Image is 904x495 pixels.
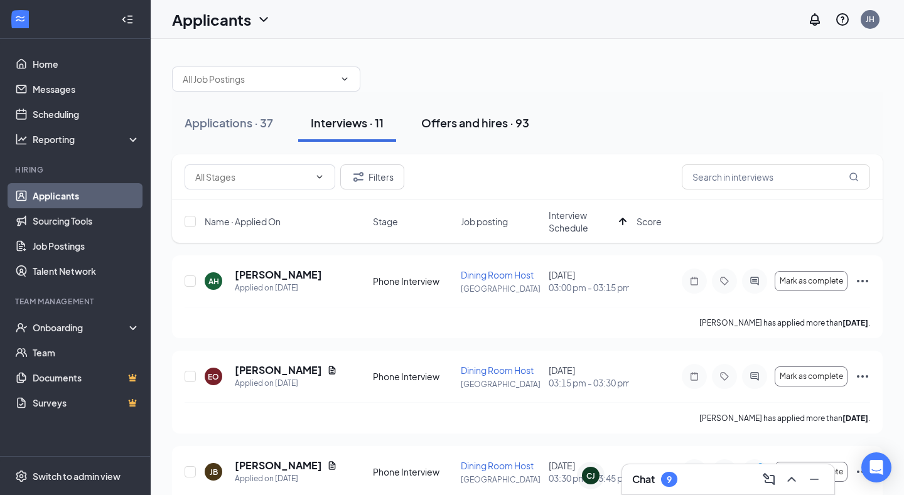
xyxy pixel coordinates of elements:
[33,208,140,233] a: Sourcing Tools
[775,462,847,482] button: Mark as complete
[208,371,219,382] div: EO
[855,464,870,479] svg: Ellipses
[775,366,847,386] button: Mark as complete
[549,472,629,484] span: 03:30 pm - 03:45 pm
[755,462,770,472] svg: PrimaryDot
[687,276,702,286] svg: Note
[33,340,140,365] a: Team
[373,370,453,383] div: Phone Interview
[33,77,140,102] a: Messages
[842,318,868,327] b: [DATE]
[208,276,219,287] div: AH
[183,72,335,86] input: All Job Postings
[195,170,309,184] input: All Stages
[761,472,777,487] svg: ComposeMessage
[866,14,874,24] div: JH
[615,214,630,229] svg: ArrowUp
[327,365,337,375] svg: Document
[632,472,655,486] h3: Chat
[351,169,366,184] svg: Filter
[549,209,614,234] span: Interview Schedule
[747,276,762,286] svg: ActiveChat
[421,115,529,130] div: Offers and hires · 93
[855,274,870,289] svg: Ellipses
[373,466,453,478] div: Phone Interview
[699,413,870,423] p: [PERSON_NAME] has applied more than .
[33,365,140,390] a: DocumentsCrown
[461,215,508,228] span: Job posting
[717,371,732,381] svg: Tag
[315,172,325,182] svg: ChevronDown
[549,281,629,294] span: 03:00 pm - 03:15 pm
[780,372,843,381] span: Mark as complete
[235,459,322,472] h5: [PERSON_NAME]
[235,363,322,377] h5: [PERSON_NAME]
[121,13,134,26] svg: Collapse
[33,390,140,415] a: SurveysCrown
[699,317,870,328] p: [PERSON_NAME] has applied more than .
[784,472,799,487] svg: ChevronUp
[807,12,822,27] svg: Notifications
[210,467,218,477] div: JB
[33,51,140,77] a: Home
[327,460,337,471] svg: Document
[33,102,140,127] a: Scheduling
[717,276,732,286] svg: Tag
[549,376,629,389] span: 03:15 pm - 03:30 pm
[33,133,141,146] div: Reporting
[849,172,859,182] svg: MagnifyingGlass
[637,215,662,228] span: Score
[14,13,26,25] svg: WorkstreamLogo
[15,321,28,334] svg: UserCheck
[759,469,779,489] button: ComposeMessage
[340,164,404,189] button: Filter Filters
[373,275,453,287] div: Phone Interview
[33,233,140,258] a: Job Postings
[461,284,541,294] p: [GEOGRAPHIC_DATA]
[33,321,129,334] div: Onboarding
[205,215,281,228] span: Name · Applied On
[461,379,541,390] p: [GEOGRAPHIC_DATA]
[842,413,868,423] b: [DATE]
[835,12,850,27] svg: QuestionInfo
[549,459,629,484] div: [DATE]
[235,268,322,282] h5: [PERSON_NAME]
[461,269,534,280] span: Dining Room Host
[15,470,28,482] svg: Settings
[235,377,337,390] div: Applied on [DATE]
[172,9,251,30] h1: Applicants
[235,472,337,485] div: Applied on [DATE]
[256,12,271,27] svg: ChevronDown
[775,271,847,291] button: Mark as complete
[461,474,541,485] p: [GEOGRAPHIC_DATA]
[15,164,137,175] div: Hiring
[33,258,140,284] a: Talent Network
[667,474,672,485] div: 9
[682,164,870,189] input: Search in interviews
[461,460,534,471] span: Dining Room Host
[780,277,843,285] span: Mark as complete
[311,115,384,130] div: Interviews · 11
[804,469,824,489] button: Minimize
[807,472,822,487] svg: Minimize
[586,471,595,481] div: CJ
[373,215,398,228] span: Stage
[185,115,273,130] div: Applications · 37
[855,369,870,384] svg: Ellipses
[33,183,140,208] a: Applicants
[549,269,629,294] div: [DATE]
[687,371,702,381] svg: Note
[461,365,534,376] span: Dining Room Host
[549,364,629,389] div: [DATE]
[235,282,322,294] div: Applied on [DATE]
[747,371,762,381] svg: ActiveChat
[15,296,137,307] div: Team Management
[861,452,891,482] div: Open Intercom Messenger
[33,470,121,482] div: Switch to admin view
[15,133,28,146] svg: Analysis
[340,74,350,84] svg: ChevronDown
[782,469,802,489] button: ChevronUp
